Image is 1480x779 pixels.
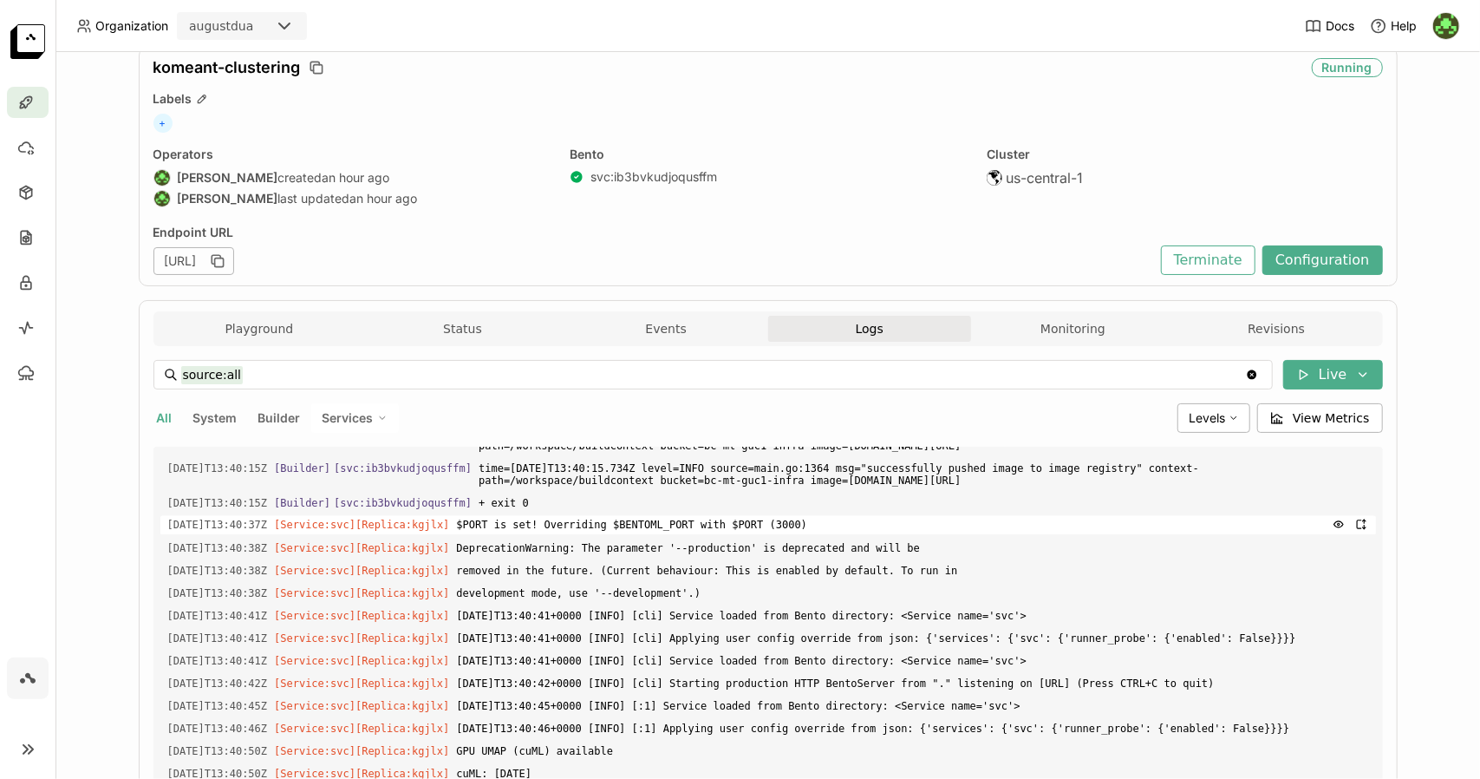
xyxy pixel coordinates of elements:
div: created [153,169,550,187]
span: 2025-08-27T13:40:41.789Z [167,651,268,671]
span: [Replica:kgjlx] [355,700,449,712]
span: 2025-08-27T13:40:38.965Z [167,539,268,558]
span: [DATE]T13:40:41+0000 [INFO] [cli] Applying user config override from json: {'services': {'svc': {... [456,629,1368,648]
span: development mode, use '--development'.) [456,584,1368,603]
span: + [153,114,173,133]
img: August Dua [154,191,170,206]
button: Events [564,316,768,342]
span: 2025-08-27T13:40:15.734Z [167,459,268,478]
span: Levels [1189,410,1225,425]
span: [Replica:kgjlx] [355,632,449,645]
img: August Dua [154,170,170,186]
span: [DATE]T13:40:41+0000 [INFO] [cli] Service loaded from Bento directory: <Service name='svc'> [456,606,1368,625]
span: 2025-08-27T13:40:50.274Z [167,742,268,761]
div: Operators [153,147,550,162]
span: [Replica:kgjlx] [355,678,449,690]
span: [Replica:kgjlx] [355,745,449,757]
span: [Replica:kgjlx] [355,542,449,554]
div: Cluster [987,147,1383,162]
img: August Dua [1433,13,1459,39]
span: GPU UMAP (cuML) available [456,742,1368,761]
span: [svc:ib3bvkudjoqusffm] [334,497,472,509]
span: Organization [95,18,168,34]
span: [Service:svc] [274,745,355,757]
span: [Service:svc] [274,632,355,645]
span: an hour ago [350,191,418,206]
button: Configuration [1262,245,1383,275]
a: svc:ib3bvkudjoqusffm [590,169,717,185]
span: removed in the future. (Current behaviour: This is enabled by default. To run in [456,561,1368,580]
button: Live [1283,360,1383,389]
span: + exit 0 [479,494,1368,513]
span: [Service:svc] [274,678,355,690]
span: 2025-08-27T13:40:37.530Z [167,516,268,535]
span: $PORT is set! Overriding $BENTOML_PORT with $PORT (3000) [456,516,1368,535]
span: [Replica:kgjlx] [355,723,449,735]
input: Selected augustdua. [255,18,257,36]
span: us-central-1 [1006,169,1083,187]
button: Status [361,316,564,342]
span: View Metrics [1293,409,1370,427]
span: [Service:svc] [274,542,355,554]
span: an hour ago [323,170,390,186]
span: Logs [856,321,883,337]
span: 2025-08-27T13:40:38.965Z [167,561,268,580]
strong: [PERSON_NAME] [178,191,278,206]
div: last updated [153,190,550,207]
span: 2025-08-27T13:40:41.652Z [167,606,268,625]
button: All [153,407,176,429]
strong: [PERSON_NAME] [178,170,278,186]
span: [Builder] [274,462,330,475]
span: [Replica:kgjlx] [355,655,449,667]
button: Terminate [1161,245,1255,275]
span: System [193,410,238,425]
span: [Builder] [274,497,330,509]
a: Docs [1305,17,1354,35]
img: logo [10,24,45,59]
div: Bento [570,147,966,162]
span: Services [323,410,374,426]
span: Docs [1326,18,1354,34]
div: Labels [153,91,1383,107]
button: Playground [158,316,362,342]
span: Builder [258,410,301,425]
div: Running [1312,58,1383,77]
button: View Metrics [1257,403,1383,433]
span: All [157,410,173,425]
span: [Replica:kgjlx] [355,565,449,577]
span: 2025-08-27T13:40:38.965Z [167,584,268,603]
span: 2025-08-27T13:40:15.736Z [167,494,268,513]
span: DeprecationWarning: The parameter '--production' is deprecated and will be [456,539,1368,558]
div: Help [1370,17,1417,35]
span: [Replica:kgjlx] [355,610,449,622]
span: komeant-clustering [153,58,301,77]
div: augustdua [189,17,253,35]
button: Monitoring [971,316,1175,342]
span: [DATE]T13:40:42+0000 [INFO] [cli] Starting production HTTP BentoServer from "." listening on [URL... [456,674,1368,693]
span: [Service:svc] [274,655,355,667]
button: Builder [255,407,304,429]
div: Levels [1177,403,1250,433]
button: Revisions [1175,316,1379,342]
span: [Service:svc] [274,520,355,532]
span: [svc:ib3bvkudjoqusffm] [334,462,472,475]
span: 2025-08-27T13:40:42.120Z [167,674,268,693]
div: Endpoint URL [153,225,1152,240]
span: [Replica:kgjlx] [355,587,449,599]
span: 2025-08-27T13:40:45.973Z [167,697,268,716]
span: [DATE]T13:40:46+0000 [INFO] [:1] Applying user config override from json: {'services': {'svc': {'... [456,719,1368,738]
span: [Service:svc] [274,610,355,622]
span: Help [1391,18,1417,34]
span: [Service:svc] [274,565,355,577]
span: 2025-08-27T13:40:41.761Z [167,629,268,648]
div: [URL] [153,247,234,275]
button: System [190,407,241,429]
div: Services [311,403,399,433]
input: Search [181,361,1245,389]
span: [Replica:kgjlx] [355,520,449,532]
span: time=[DATE]T13:40:15.734Z level=INFO source=main.go:1364 msg="successfully pushed image to image ... [479,459,1368,490]
span: [Service:svc] [274,700,355,712]
span: [DATE]T13:40:41+0000 [INFO] [cli] Service loaded from Bento directory: <Service name='svc'> [456,651,1368,671]
span: 2025-08-27T13:40:46.094Z [167,719,268,738]
span: [Service:svc] [274,587,355,599]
